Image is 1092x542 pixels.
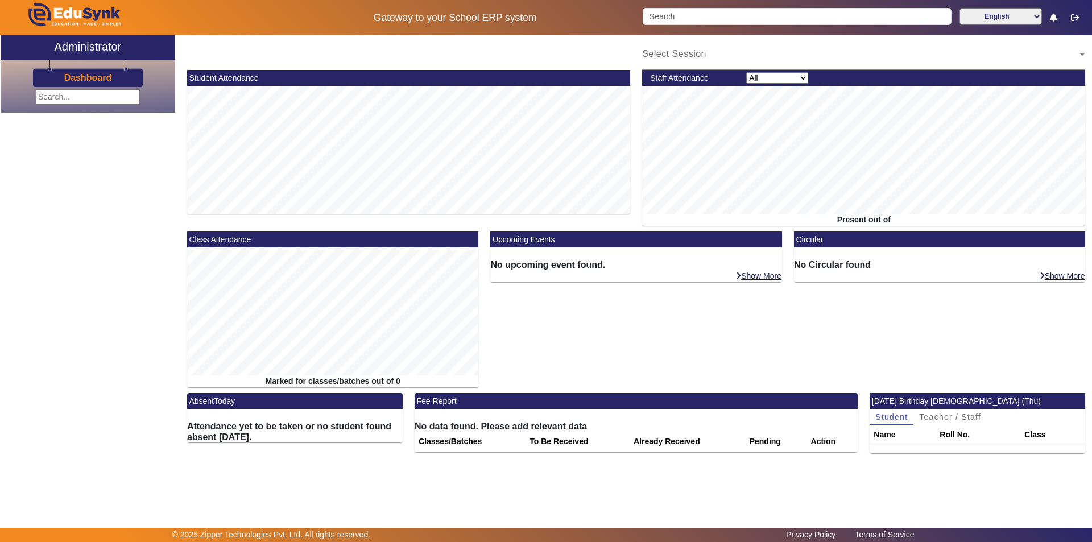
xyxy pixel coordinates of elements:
a: Dashboard [64,72,113,84]
th: Action [807,432,858,452]
mat-card-header: AbsentToday [187,393,403,409]
th: Classes/Batches [415,432,526,452]
a: Administrator [1,35,175,60]
div: Marked for classes/batches out of 0 [187,375,479,387]
mat-card-header: Circular [794,231,1086,247]
th: Roll No. [936,425,1020,445]
mat-card-header: Upcoming Events [490,231,782,247]
p: © 2025 Zipper Technologies Pvt. Ltd. All rights reserved. [172,529,371,541]
input: Search... [36,89,140,105]
th: Already Received [630,432,746,452]
h3: Dashboard [64,72,112,83]
a: Show More [1039,271,1086,281]
mat-card-header: [DATE] Birthday [DEMOGRAPHIC_DATA] (Thu) [870,393,1085,409]
a: Privacy Policy [780,527,841,542]
h6: No Circular found [794,259,1086,270]
th: Class [1020,425,1085,445]
mat-card-header: Class Attendance [187,231,479,247]
h6: No upcoming event found. [490,259,782,270]
h2: Administrator [55,40,122,53]
th: Pending [746,432,807,452]
h5: Gateway to your School ERP system [279,12,631,24]
h6: Attendance yet to be taken or no student found absent [DATE]. [187,421,403,442]
mat-card-header: Student Attendance [187,70,630,86]
span: Teacher / Staff [919,413,981,421]
th: To Be Received [526,432,630,452]
a: Terms of Service [849,527,920,542]
div: Staff Attendance [644,72,741,84]
span: Student [875,413,908,421]
input: Search [643,8,951,25]
a: Show More [735,271,782,281]
h6: No data found. Please add relevant data [415,421,858,432]
div: Present out of [642,214,1085,226]
th: Name [870,425,936,445]
span: Select Session [642,49,706,59]
mat-card-header: Fee Report [415,393,858,409]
